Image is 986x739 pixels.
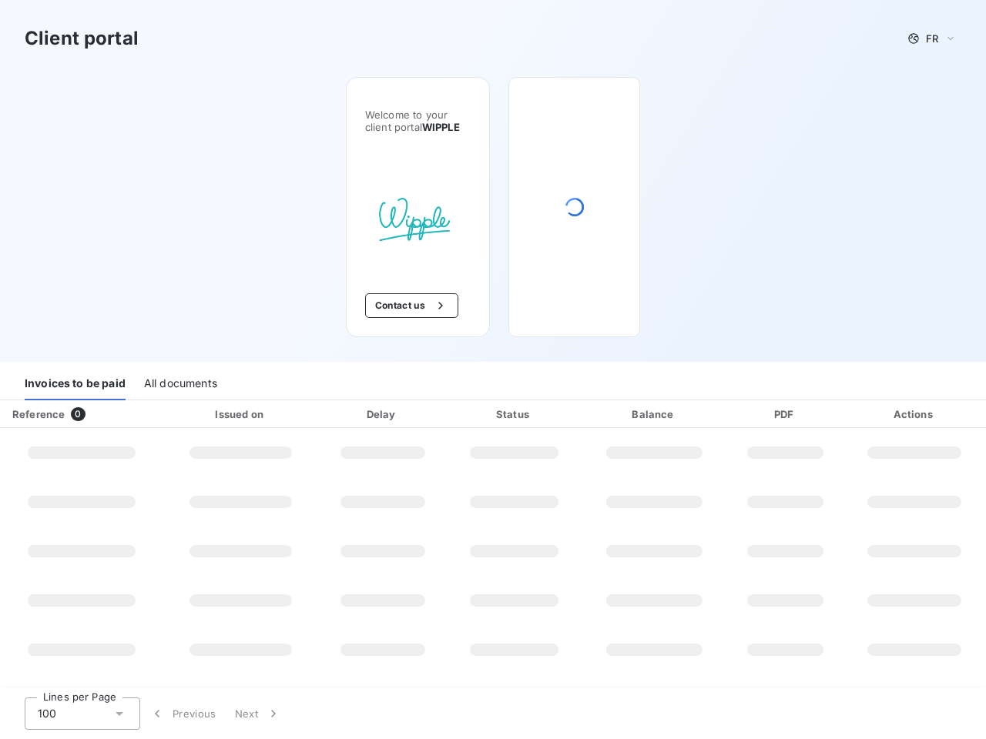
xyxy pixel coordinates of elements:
span: Welcome to your client portal [365,109,471,133]
div: Invoices to be paid [25,368,126,400]
button: Previous [140,697,226,730]
div: Delay [321,406,444,422]
div: All documents [144,368,217,400]
span: 100 [38,706,56,721]
button: Contact us [365,293,458,318]
span: FR [926,32,938,45]
div: Status [450,406,578,422]
div: Actions [846,406,983,422]
div: Issued on [166,406,315,422]
span: WIPPLE [422,121,460,133]
img: Company logo [365,170,464,269]
button: Next [226,697,290,730]
div: Reference [12,408,65,420]
div: PDF [730,406,840,422]
h3: Client portal [25,25,139,52]
div: Balance [585,406,725,422]
span: 0 [71,407,85,421]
